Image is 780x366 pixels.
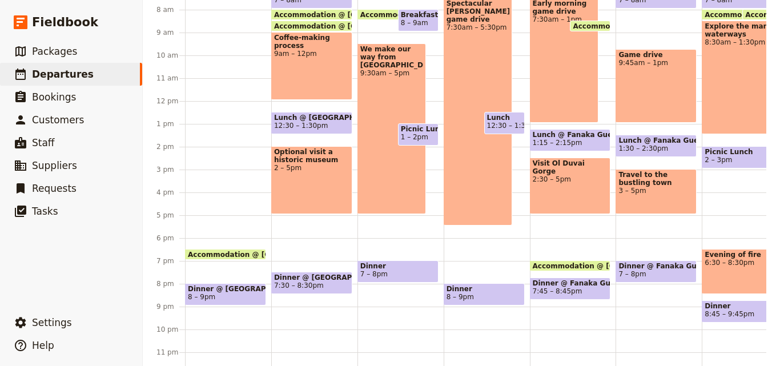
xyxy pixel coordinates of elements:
span: Explore the many waterways [705,22,780,38]
span: 12:30 – 1:30pm [274,122,328,130]
div: Lunch @ [GEOGRAPHIC_DATA]12:30 – 1:30pm [271,112,352,134]
span: 12:30 – 1:30pm [487,122,541,130]
span: Visit Ol Duvai Gorge [533,159,608,175]
div: 11 pm [156,348,185,357]
div: Dinner7 – 8pm [357,260,439,283]
span: 2:30 – 5pm [533,175,608,183]
span: Tasks [32,206,58,217]
div: Accommodation @ Fanaka Guesthouse [702,9,771,20]
div: 11 am [156,74,185,83]
div: Dinner @ Fanaka Guesthouse7:45 – 8:45pm [530,277,611,300]
div: Lunch @ Fanaka Guesthouse1:30 – 2:30pm [616,135,697,157]
div: Game drive9:45am – 1pm [616,49,697,123]
span: 8 – 9am [401,19,428,27]
span: Suppliers [32,160,77,171]
span: Dinner [705,302,780,310]
span: Accommodation @ [GEOGRAPHIC_DATA] Serengeti [PERSON_NAME] Camp-Upgrade option from dome tents [360,11,779,18]
div: Dinner @ [GEOGRAPHIC_DATA]7:30 – 8:30pm [271,272,352,294]
span: Accommodation @ Fanaka Guesthouse [573,22,727,30]
span: 7:45 – 8:45pm [533,287,582,295]
span: Dinner [360,262,436,270]
div: 3 pm [156,165,185,174]
div: 12 pm [156,96,185,106]
div: Lunch12:30 – 1:30pm [484,112,525,134]
div: 5 pm [156,211,185,220]
div: 10 am [156,51,185,60]
div: Lunch @ Fanaka Guesthouse1:15 – 2:15pm [530,129,611,151]
div: Accommodation @ [GEOGRAPHIC_DATA] [185,249,266,260]
span: Lunch @ Fanaka Guesthouse [533,131,608,139]
div: 7 pm [156,256,185,266]
span: 1:15 – 2:15pm [533,139,582,147]
span: Accommodation @ [GEOGRAPHIC_DATA] [274,22,433,30]
div: 2 pm [156,142,185,151]
span: Dinner @ [GEOGRAPHIC_DATA] [188,285,263,293]
span: Dinner @ [GEOGRAPHIC_DATA] [274,274,349,281]
span: Help [32,340,54,351]
span: 8:45 – 9:45pm [705,310,754,318]
div: We make our way from [GEOGRAPHIC_DATA]9:30am – 5pm [357,43,427,214]
div: Accommodation @ [GEOGRAPHIC_DATA] [271,21,352,31]
span: 3 – 5pm [618,187,694,195]
div: 4 pm [156,188,185,197]
div: Optional visit a historic museum2 – 5pm [271,146,352,214]
div: Accommodation @ Fanaka Guesthouse [570,21,610,31]
span: Departures [32,69,94,80]
div: 8 pm [156,279,185,288]
span: 7:30 – 8:30pm [274,281,324,289]
span: Bookings [32,91,76,103]
span: 6:30 – 8:30pm [705,259,780,267]
div: Dinner8 – 9pm [444,283,525,305]
div: Coffee-making process9am – 12pm [271,32,352,100]
span: Coffee-making process [274,34,349,50]
span: 9:45am – 1pm [618,59,694,67]
span: 7:30am – 5:30pm [447,23,510,31]
div: 10 pm [156,325,185,334]
span: 2 – 5pm [274,164,349,172]
div: Dinner @ Fanaka Guesthouse7 – 8pm [616,260,697,283]
span: 9am – 12pm [274,50,349,58]
span: Picnic Lunch [705,148,780,156]
span: Lunch [487,114,522,122]
span: 8:30am – 1:30pm [705,38,780,46]
span: Travel to the bustling town [618,171,694,187]
div: 9 am [156,28,185,37]
div: Dinner @ [GEOGRAPHIC_DATA]8 – 9pm [185,283,266,305]
span: 7 – 8pm [618,270,646,278]
span: Lunch @ Fanaka Guesthouse [618,136,694,144]
div: 8 am [156,5,185,14]
span: 2 – 3pm [705,156,732,164]
span: Breakfast @ [GEOGRAPHIC_DATA] [401,11,436,19]
div: Picnic Lunch1 – 2pm [398,123,439,146]
span: Staff [32,137,55,148]
div: 1 pm [156,119,185,128]
div: 6 pm [156,234,185,243]
div: Visit Ol Duvai Gorge2:30 – 5pm [530,158,611,214]
span: 8 – 9pm [447,293,474,301]
div: Breakfast @ [GEOGRAPHIC_DATA]8 – 9am [398,9,439,31]
span: 1 – 2pm [401,133,428,141]
div: 9 pm [156,302,185,311]
div: Accommodation @ [GEOGRAPHIC_DATA] Serengeti [PERSON_NAME] Camp-Upgrade option from dome tents [530,260,611,271]
span: Accommodation @ [GEOGRAPHIC_DATA] [274,11,433,18]
span: 8 – 9pm [188,293,215,301]
span: Customers [32,114,84,126]
span: Picnic Lunch [401,125,436,133]
span: Optional visit a historic museum [274,148,349,164]
span: Requests [32,183,77,194]
span: Lunch @ [GEOGRAPHIC_DATA] [274,114,349,122]
span: 1:30 – 2:30pm [618,144,668,152]
div: Travel to the bustling town3 – 5pm [616,169,697,214]
span: Accommodation @ [GEOGRAPHIC_DATA] [188,251,347,258]
span: We make our way from [GEOGRAPHIC_DATA] [360,45,424,69]
span: Dinner @ Fanaka Guesthouse [618,262,694,270]
span: Dinner @ Fanaka Guesthouse [533,279,608,287]
span: Game drive [618,51,694,59]
span: 7:30am – 1pm [533,15,596,23]
div: Accommodation @ [GEOGRAPHIC_DATA] [271,9,352,20]
span: Dinner [447,285,522,293]
div: Accommodation @ [GEOGRAPHIC_DATA] Serengeti [PERSON_NAME] Camp-Upgrade option from dome tents [357,9,427,20]
span: Packages [32,46,77,57]
span: 7 – 8pm [360,270,388,278]
span: 9:30am – 5pm [360,69,424,77]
